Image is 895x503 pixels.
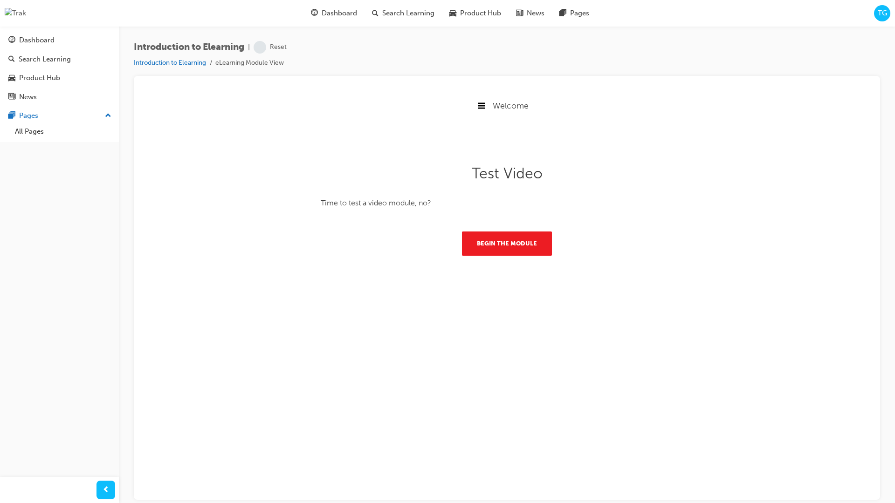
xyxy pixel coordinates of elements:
p: Time to test a video module, no? [179,106,552,118]
span: pages-icon [8,112,15,120]
span: Search Learning [382,8,434,19]
span: car-icon [8,74,15,82]
span: learningRecordVerb_NONE-icon [254,41,266,54]
a: car-iconProduct Hub [442,4,509,23]
a: Dashboard [4,32,115,49]
span: search-icon [8,55,15,64]
img: Trak [5,8,26,19]
div: Dashboard [19,35,55,46]
span: TG [878,8,887,19]
span: pages-icon [559,7,566,19]
div: Reset [270,43,287,52]
a: Introduction to Elearning [134,59,206,67]
span: guage-icon [8,36,15,45]
span: Pages [570,8,589,19]
div: Product Hub [19,73,60,83]
div: Search Learning [19,54,71,65]
span: Introduction to Elearning [134,42,244,53]
button: Begin the module [321,141,411,165]
span: | [248,42,250,53]
a: pages-iconPages [552,4,597,23]
span: prev-icon [103,484,110,496]
a: news-iconNews [509,4,552,23]
a: guage-iconDashboard [303,4,365,23]
span: news-icon [8,93,15,102]
span: Welcome [351,10,387,20]
li: eLearning Module View [215,58,284,68]
span: up-icon [105,110,111,122]
a: Product Hub [4,69,115,87]
a: Search Learning [4,51,115,68]
span: news-icon [516,7,523,19]
span: News [527,8,544,19]
h1: Test Video [179,74,552,91]
button: TG [874,5,890,21]
span: guage-icon [311,7,318,19]
span: search-icon [372,7,379,19]
a: News [4,88,115,106]
div: Pages [19,110,38,121]
button: Pages [4,107,115,124]
div: News [19,92,37,102]
a: All Pages [11,124,115,139]
span: Product Hub [460,8,501,19]
button: DashboardSearch LearningProduct HubNews [4,30,115,107]
span: car-icon [449,7,456,19]
a: search-iconSearch Learning [365,4,442,23]
span: Dashboard [322,8,357,19]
